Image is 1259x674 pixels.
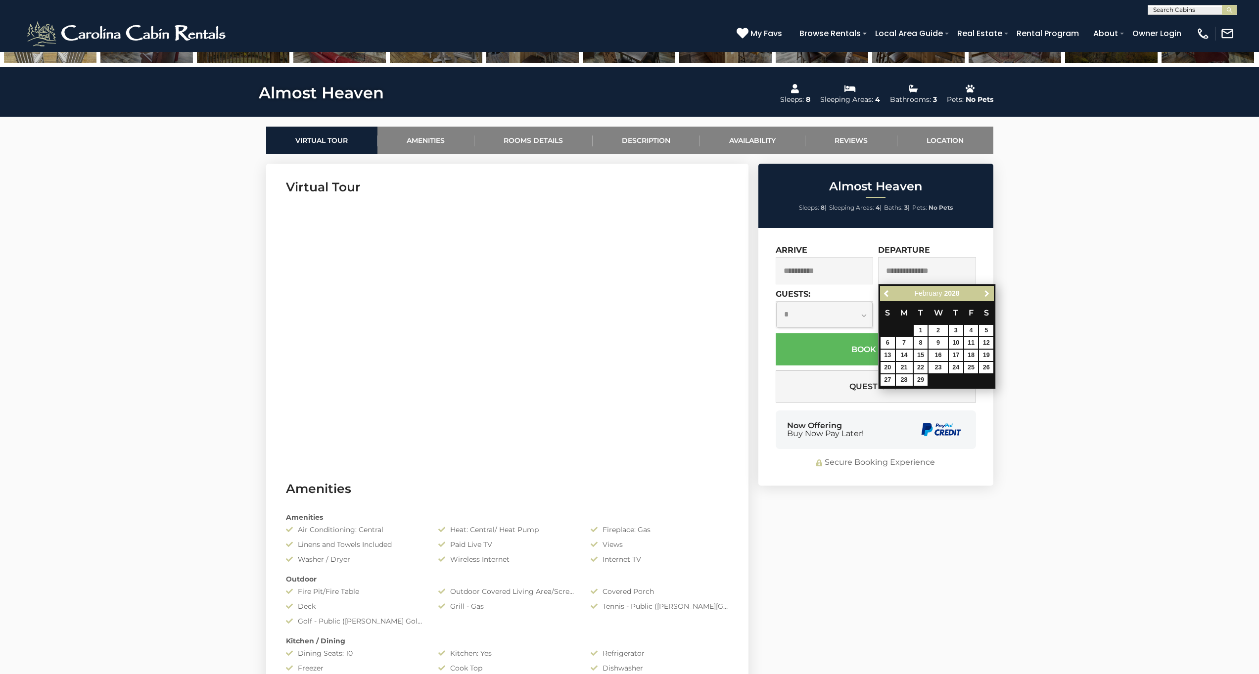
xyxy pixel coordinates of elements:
[593,127,700,154] a: Description
[286,480,729,497] h3: Amenities
[776,333,976,365] button: Book Now
[431,648,583,658] div: Kitchen: Yes
[583,601,736,611] div: Tennis - Public ([PERSON_NAME][GEOGRAPHIC_DATA])
[377,127,474,154] a: Amenities
[583,648,736,658] div: Refrigerator
[1012,25,1084,42] a: Rental Program
[881,362,895,373] a: 20
[904,204,908,211] strong: 3
[878,245,930,255] label: Departure
[266,127,377,154] a: Virtual Tour
[431,586,583,596] div: Outdoor Covered Living Area/Screened Porch
[776,370,976,403] button: Questions?
[952,25,1007,42] a: Real Estate
[870,25,948,42] a: Local Area Guide
[979,325,993,336] a: 5
[787,422,864,438] div: Now Offering
[949,350,963,361] a: 17
[474,127,593,154] a: Rooms Details
[969,308,974,317] span: Friday
[279,636,736,646] div: Kitchen / Dining
[799,204,819,211] span: Sleeps:
[918,308,923,317] span: Tuesday
[821,204,825,211] strong: 8
[953,308,958,317] span: Thursday
[279,586,431,596] div: Fire Pit/Fire Table
[934,308,943,317] span: Wednesday
[279,663,431,673] div: Freezer
[964,362,979,373] a: 25
[914,337,928,349] a: 8
[964,325,979,336] a: 4
[884,201,910,214] li: |
[979,350,993,361] a: 19
[776,245,807,255] label: Arrive
[279,554,431,564] div: Washer / Dryer
[583,539,736,549] div: Views
[983,290,991,298] span: Next
[776,289,810,299] label: Guests:
[787,430,864,438] span: Buy Now Pay Later!
[829,204,874,211] span: Sleeping Areas:
[1220,27,1234,41] img: mail-regular-white.png
[286,179,729,196] h3: Virtual Tour
[876,204,880,211] strong: 4
[279,574,736,584] div: Outdoor
[279,648,431,658] div: Dining Seats: 10
[896,337,913,349] a: 7
[583,586,736,596] div: Covered Porch
[776,457,976,468] div: Secure Booking Experience
[583,554,736,564] div: Internet TV
[431,601,583,611] div: Grill - Gas
[896,350,913,361] a: 14
[737,27,785,40] a: My Favs
[929,204,953,211] strong: No Pets
[914,350,928,361] a: 15
[984,308,989,317] span: Saturday
[805,127,897,154] a: Reviews
[583,663,736,673] div: Dishwasher
[929,325,947,336] a: 2
[881,287,893,300] a: Previous
[431,525,583,535] div: Heat: Central/ Heat Pump
[881,374,895,386] a: 27
[761,180,991,193] h2: Almost Heaven
[799,201,827,214] li: |
[883,290,891,298] span: Previous
[279,601,431,611] div: Deck
[896,374,913,386] a: 28
[929,362,947,373] a: 23
[929,337,947,349] a: 9
[881,350,895,361] a: 13
[1196,27,1210,41] img: phone-regular-white.png
[949,362,963,373] a: 24
[980,287,993,300] a: Next
[431,539,583,549] div: Paid Live TV
[431,554,583,564] div: Wireless Internet
[929,350,947,361] a: 16
[431,663,583,673] div: Cook Top
[914,362,928,373] a: 22
[914,325,928,336] a: 1
[964,337,979,349] a: 11
[279,525,431,535] div: Air Conditioning: Central
[700,127,805,154] a: Availability
[949,325,963,336] a: 3
[884,204,903,211] span: Baths:
[279,512,736,522] div: Amenities
[912,204,927,211] span: Pets:
[583,525,736,535] div: Fireplace: Gas
[979,337,993,349] a: 12
[914,289,942,297] span: February
[949,337,963,349] a: 10
[1088,25,1123,42] a: About
[25,19,230,48] img: White-1-2.png
[979,362,993,373] a: 26
[896,362,913,373] a: 21
[794,25,866,42] a: Browse Rentals
[750,27,782,40] span: My Favs
[897,127,993,154] a: Location
[885,308,890,317] span: Sunday
[279,539,431,549] div: Linens and Towels Included
[829,201,882,214] li: |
